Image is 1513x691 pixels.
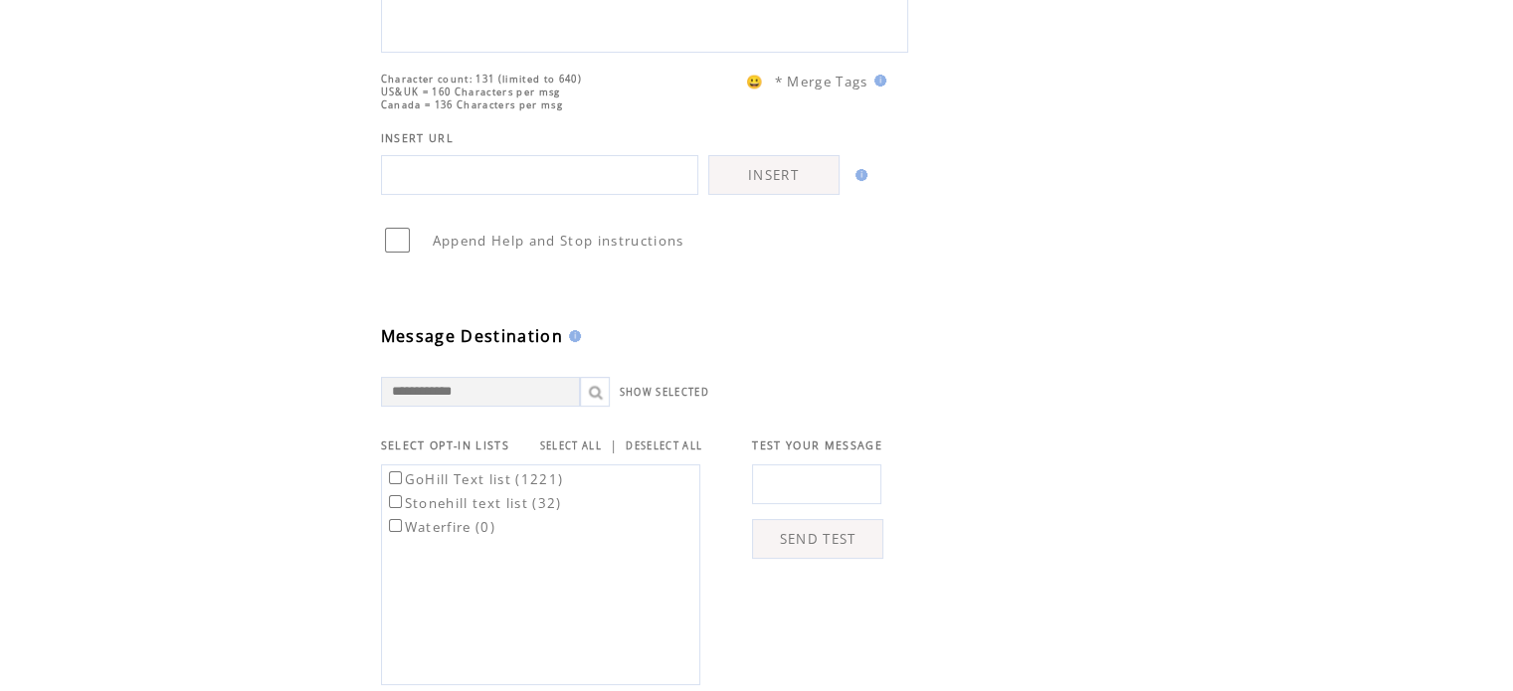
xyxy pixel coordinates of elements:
input: Waterfire (0) [389,519,402,532]
input: GoHill Text list (1221) [389,471,402,484]
img: help.gif [868,75,886,86]
span: Append Help and Stop instructions [433,232,684,250]
a: INSERT [708,155,840,195]
label: Stonehill text list (32) [385,494,562,512]
span: Canada = 136 Characters per msg [381,98,563,111]
a: SHOW SELECTED [620,386,709,399]
input: Stonehill text list (32) [389,495,402,508]
span: INSERT URL [381,131,454,145]
span: US&UK = 160 Characters per msg [381,86,561,98]
label: Waterfire (0) [385,518,495,536]
span: | [610,436,618,454]
img: help.gif [563,330,581,342]
img: help.gif [850,169,867,181]
label: GoHill Text list (1221) [385,470,564,488]
a: SELECT ALL [540,439,602,452]
span: SELECT OPT-IN LISTS [381,438,509,452]
span: TEST YOUR MESSAGE [752,438,882,452]
span: Message Destination [381,325,563,347]
a: SEND TEST [752,519,883,559]
a: DESELECT ALL [626,439,702,452]
span: Character count: 131 (limited to 640) [381,73,582,86]
span: * Merge Tags [775,73,868,90]
span: 😀 [746,73,764,90]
